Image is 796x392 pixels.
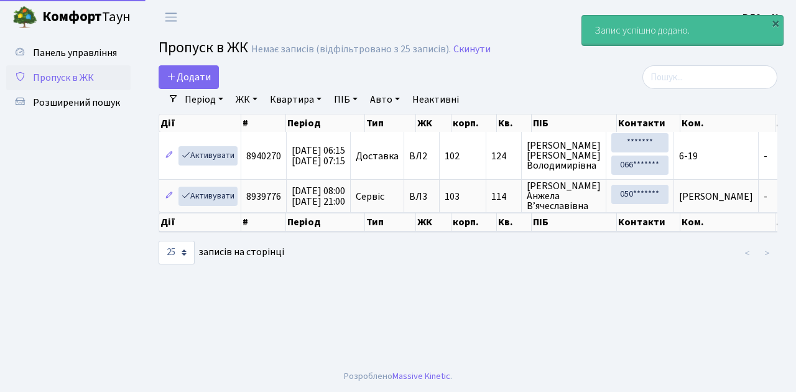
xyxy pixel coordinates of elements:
input: Пошук... [642,65,777,89]
a: Додати [159,65,219,89]
span: 8939776 [246,190,281,203]
th: Контакти [617,114,680,132]
b: ВЛ2 -. К. [743,11,781,24]
a: ВЛ2 -. К. [743,10,781,25]
th: Контакти [617,213,680,231]
span: 6-19 [679,149,698,163]
th: Ком. [680,213,775,231]
th: ЖК [416,114,451,132]
span: Панель управління [33,46,117,60]
span: Розширений пошук [33,96,120,110]
a: ПІБ [329,89,363,110]
a: Розширений пошук [6,90,131,115]
button: Переключити навігацію [155,7,187,27]
th: Тип [365,213,416,231]
th: ПІБ [532,114,617,132]
th: Дії [159,213,241,231]
a: Пропуск в ЖК [6,65,131,90]
span: [PERSON_NAME] [679,190,753,203]
span: 103 [445,190,460,203]
th: Період [286,114,365,132]
a: Неактивні [407,89,464,110]
span: ВЛ2 [409,151,434,161]
img: logo.png [12,5,37,30]
div: Запис успішно додано. [582,16,783,45]
th: ПІБ [532,213,617,231]
span: 124 [491,151,516,161]
th: # [241,213,286,231]
th: Кв. [497,114,532,132]
span: [PERSON_NAME] Анжела В’ячеславівна [527,181,601,211]
div: Розроблено . [344,370,452,383]
th: ЖК [416,213,451,231]
b: Комфорт [42,7,102,27]
span: 8940270 [246,149,281,163]
th: # [241,114,286,132]
a: Massive Kinetic [392,370,450,383]
span: 114 [491,192,516,202]
a: Період [180,89,228,110]
span: Пропуск в ЖК [33,71,94,85]
a: Активувати [178,187,238,206]
span: Доставка [356,151,399,161]
th: Кв. [497,213,532,231]
a: Авто [365,89,405,110]
span: Таун [42,7,131,28]
th: корп. [451,213,497,231]
th: корп. [451,114,497,132]
span: 102 [445,149,460,163]
span: [DATE] 06:15 [DATE] 07:15 [292,144,345,168]
span: Пропуск в ЖК [159,37,248,58]
a: Панель управління [6,40,131,65]
th: Період [286,213,365,231]
span: [PERSON_NAME] [PERSON_NAME] Володимирівна [527,141,601,170]
div: × [769,17,782,29]
label: записів на сторінці [159,241,284,264]
a: Квартира [265,89,326,110]
span: - [764,190,767,203]
a: Скинути [453,44,491,55]
select: записів на сторінці [159,241,195,264]
span: - [764,149,767,163]
div: Немає записів (відфільтровано з 25 записів). [251,44,451,55]
a: ЖК [231,89,262,110]
th: Дії [159,114,241,132]
span: Сервіс [356,192,384,202]
span: Додати [167,70,211,84]
span: [DATE] 08:00 [DATE] 21:00 [292,184,345,208]
th: Тип [365,114,416,132]
span: ВЛ3 [409,192,434,202]
th: Ком. [680,114,775,132]
a: Активувати [178,146,238,166]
